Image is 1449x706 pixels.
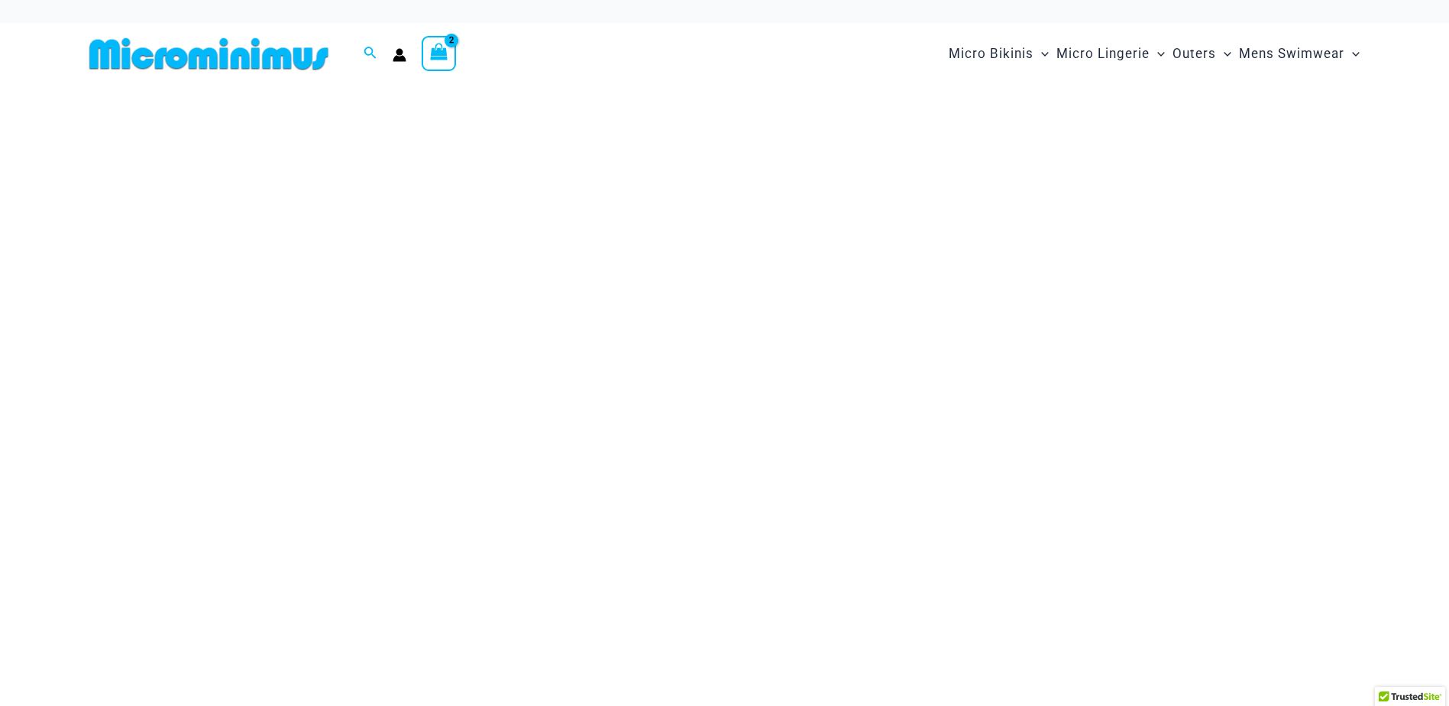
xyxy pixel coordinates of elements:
[364,44,377,63] a: Search icon link
[945,31,1053,77] a: Micro BikinisMenu ToggleMenu Toggle
[1033,34,1049,73] span: Menu Toggle
[83,37,335,71] img: MM SHOP LOGO FLAT
[1172,34,1216,73] span: Outers
[1056,34,1150,73] span: Micro Lingerie
[1344,34,1360,73] span: Menu Toggle
[393,48,406,62] a: Account icon link
[943,28,1367,79] nav: Site Navigation
[1169,31,1235,77] a: OutersMenu ToggleMenu Toggle
[1216,34,1231,73] span: Menu Toggle
[1053,31,1169,77] a: Micro LingerieMenu ToggleMenu Toggle
[1150,34,1165,73] span: Menu Toggle
[1235,31,1363,77] a: Mens SwimwearMenu ToggleMenu Toggle
[422,36,457,71] a: View Shopping Cart, 2 items
[1239,34,1344,73] span: Mens Swimwear
[949,34,1033,73] span: Micro Bikinis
